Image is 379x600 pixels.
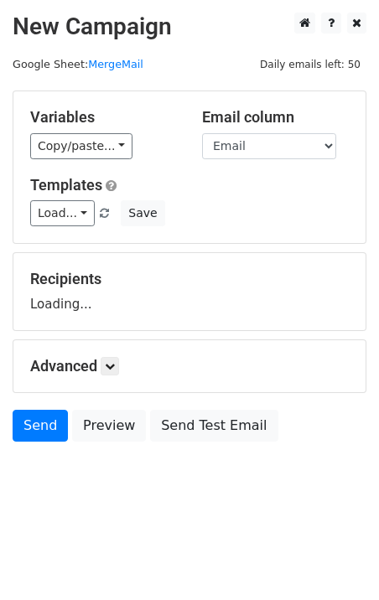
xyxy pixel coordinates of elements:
[30,270,349,313] div: Loading...
[13,13,366,41] h2: New Campaign
[30,270,349,288] h5: Recipients
[30,176,102,194] a: Templates
[30,133,132,159] a: Copy/paste...
[13,410,68,442] a: Send
[88,58,143,70] a: MergeMail
[30,108,177,127] h5: Variables
[150,410,278,442] a: Send Test Email
[254,55,366,74] span: Daily emails left: 50
[13,58,143,70] small: Google Sheet:
[30,200,95,226] a: Load...
[30,357,349,375] h5: Advanced
[202,108,349,127] h5: Email column
[121,200,164,226] button: Save
[72,410,146,442] a: Preview
[254,58,366,70] a: Daily emails left: 50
